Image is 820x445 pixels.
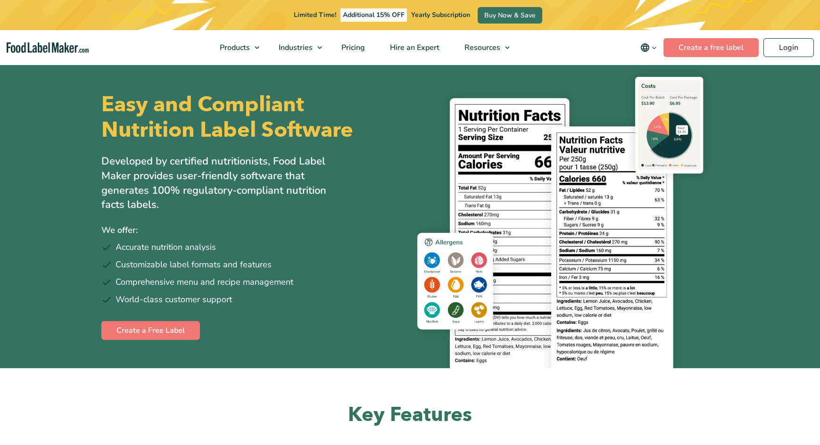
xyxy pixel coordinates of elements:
span: World-class customer support [116,293,232,306]
h1: Easy and Compliant Nutrition Label Software [101,92,402,143]
a: Food Label Maker homepage [7,42,89,53]
a: Pricing [329,30,375,65]
p: We offer: [101,223,403,237]
a: Create a Free Label [101,321,200,340]
span: Products [217,42,251,53]
span: Accurate nutrition analysis [116,241,216,254]
span: Customizable label formats and features [116,258,272,271]
a: Hire an Expert [378,30,450,65]
a: Products [207,30,264,65]
button: Change language [634,38,663,57]
span: Hire an Expert [387,42,440,53]
a: Buy Now & Save [478,7,542,24]
span: Industries [276,42,314,53]
span: Comprehensive menu and recipe management [116,276,293,288]
span: Limited Time! [294,10,336,19]
h2: Key Features [101,402,719,428]
span: Resources [462,42,501,53]
a: Industries [266,30,327,65]
a: Create a free label [663,38,759,57]
span: Pricing [339,42,366,53]
a: Resources [452,30,514,65]
span: Additional 15% OFF [340,8,407,22]
a: Login [763,38,814,57]
span: Yearly Subscription [411,10,470,19]
p: Developed by certified nutritionists, Food Label Maker provides user-friendly software that gener... [101,154,347,212]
